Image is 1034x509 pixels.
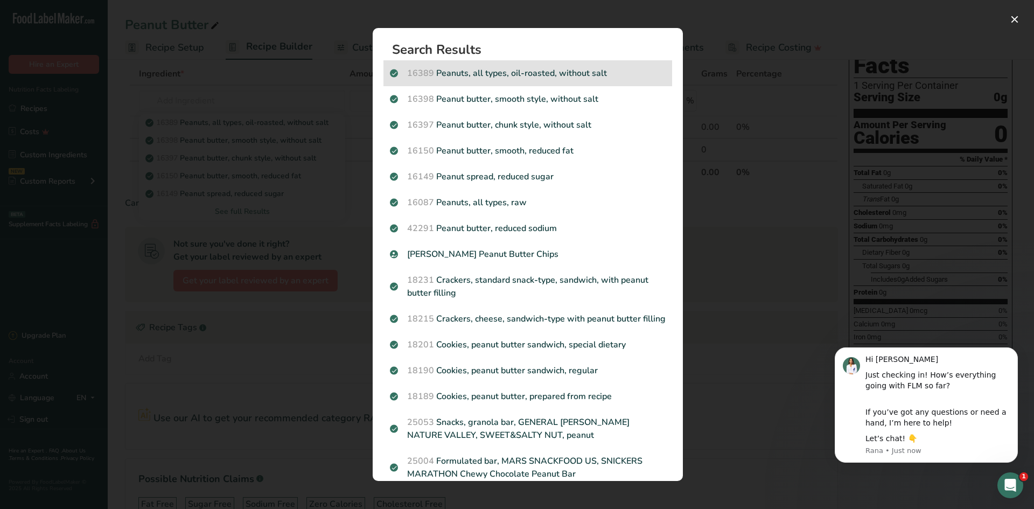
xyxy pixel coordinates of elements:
[407,197,434,208] span: 16087
[390,93,666,106] p: Peanut butter, smooth style, without salt
[1019,472,1028,481] span: 1
[407,93,434,105] span: 16398
[390,144,666,157] p: Peanut butter, smooth, reduced fat
[407,274,434,286] span: 18231
[997,472,1023,498] iframe: Intercom live chat
[390,312,666,325] p: Crackers, cheese, sandwich-type with peanut butter filling
[407,171,434,183] span: 16149
[390,222,666,235] p: Peanut butter, reduced sodium
[407,119,434,131] span: 16397
[407,222,434,234] span: 42291
[407,455,434,467] span: 25004
[390,196,666,209] p: Peanuts, all types, raw
[407,145,434,157] span: 16150
[390,248,666,261] p: [PERSON_NAME] Peanut Butter Chips
[390,118,666,131] p: Peanut butter, chunk style, without salt
[390,338,666,351] p: Cookies, peanut butter sandwich, special dietary
[390,170,666,183] p: Peanut spread, reduced sugar
[390,455,666,480] p: Formulated bar, MARS SNACKFOOD US, SNICKERS MARATHON Chewy Chocolate Peanut Bar
[819,331,1034,480] iframe: Intercom notifications message
[407,365,434,376] span: 18190
[407,67,434,79] span: 16389
[407,391,434,402] span: 18189
[390,274,666,299] p: Crackers, standard snack-type, sandwich, with peanut butter filling
[390,67,666,80] p: Peanuts, all types, oil-roasted, without salt
[407,313,434,325] span: 18215
[390,364,666,377] p: Cookies, peanut butter sandwich, regular
[390,390,666,403] p: Cookies, peanut butter, prepared from recipe
[407,416,434,428] span: 25053
[392,43,672,56] h1: Search Results
[407,339,434,351] span: 18201
[390,416,666,442] p: Snacks, granola bar, GENERAL [PERSON_NAME] NATURE VALLEY, SWEET&SALTY NUT, peanut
